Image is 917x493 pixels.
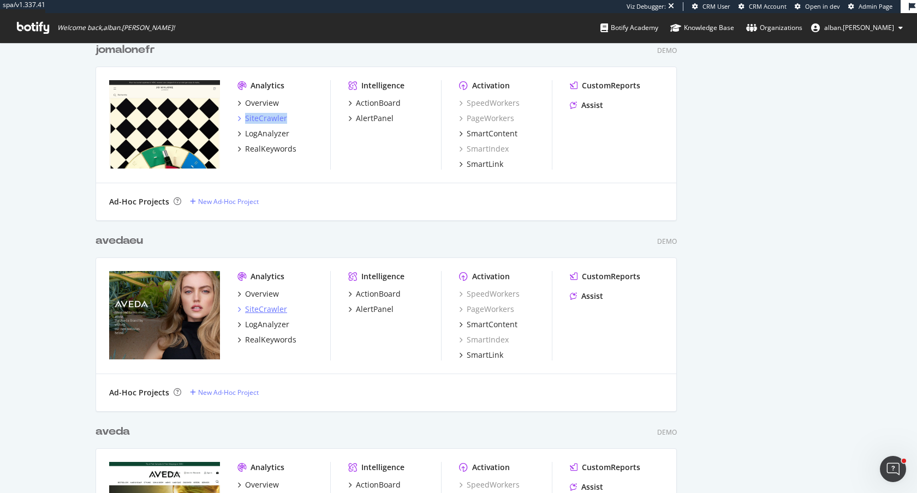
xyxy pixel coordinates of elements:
[109,196,169,207] div: Ad-Hoc Projects
[459,128,517,139] a: SmartContent
[570,100,603,111] a: Assist
[109,271,220,359] img: avedaeu
[467,350,503,360] div: SmartLink
[472,462,510,473] div: Activation
[802,19,912,37] button: alban.[PERSON_NAME]
[459,334,509,345] a: SmartIndex
[245,128,289,139] div: LogAnalyzer
[859,2,892,10] span: Admin Page
[245,319,289,330] div: LogAnalyzer
[459,143,509,154] a: SmartIndex
[237,288,279,299] a: Overview
[348,113,394,124] a: AlertPanel
[582,271,640,282] div: CustomReports
[570,462,640,473] a: CustomReports
[109,80,220,169] img: jomalonefr
[348,98,401,109] a: ActionBoard
[348,304,394,315] a: AlertPanel
[581,291,603,302] div: Assist
[459,304,514,315] a: PageWorkers
[348,288,401,299] a: ActionBoard
[237,479,279,490] a: Overview
[467,159,503,170] div: SmartLink
[348,479,401,490] a: ActionBoard
[237,128,289,139] a: LogAnalyzer
[459,350,503,360] a: SmartLink
[237,334,296,345] a: RealKeywords
[570,80,640,91] a: CustomReports
[237,304,287,315] a: SiteCrawler
[198,197,259,206] div: New Ad-Hoc Project
[657,428,677,437] div: Demo
[459,98,520,109] a: SpeedWorkers
[600,22,658,33] div: Botify Academy
[824,23,894,32] span: alban.ruelle
[739,2,787,11] a: CRM Account
[467,128,517,139] div: SmartContent
[795,2,840,11] a: Open in dev
[459,159,503,170] a: SmartLink
[472,271,510,282] div: Activation
[467,319,517,330] div: SmartContent
[237,98,279,109] a: Overview
[245,334,296,345] div: RealKeywords
[245,288,279,299] div: Overview
[746,13,802,43] a: Organizations
[356,304,394,315] div: AlertPanel
[746,22,802,33] div: Organizations
[361,271,404,282] div: Intelligence
[251,462,284,473] div: Analytics
[848,2,892,11] a: Admin Page
[880,456,906,482] iframe: Intercom live chat
[459,113,514,124] a: PageWorkers
[570,291,603,302] a: Assist
[356,113,394,124] div: AlertPanel
[670,13,734,43] a: Knowledge Base
[96,233,143,249] div: avedaeu
[459,319,517,330] a: SmartContent
[57,23,175,32] span: Welcome back, alban.[PERSON_NAME] !
[251,80,284,91] div: Analytics
[245,98,279,109] div: Overview
[237,113,287,124] a: SiteCrawler
[96,424,130,440] div: aveda
[570,482,603,492] a: Assist
[96,42,155,58] div: jomalonefr
[237,319,289,330] a: LogAnalyzer
[109,387,169,398] div: Ad-Hoc Projects
[245,143,296,154] div: RealKeywords
[581,482,603,492] div: Assist
[805,2,840,10] span: Open in dev
[245,304,287,315] div: SiteCrawler
[702,2,730,10] span: CRM User
[96,233,147,249] a: avedaeu
[361,80,404,91] div: Intelligence
[472,80,510,91] div: Activation
[96,42,159,58] a: jomalonefr
[692,2,730,11] a: CRM User
[582,80,640,91] div: CustomReports
[581,100,603,111] div: Assist
[356,479,401,490] div: ActionBoard
[96,424,134,440] a: aveda
[361,462,404,473] div: Intelligence
[670,22,734,33] div: Knowledge Base
[600,13,658,43] a: Botify Academy
[190,388,259,397] a: New Ad-Hoc Project
[459,479,520,490] a: SpeedWorkers
[627,2,666,11] div: Viz Debugger:
[190,197,259,206] a: New Ad-Hoc Project
[582,462,640,473] div: CustomReports
[459,288,520,299] a: SpeedWorkers
[657,237,677,246] div: Demo
[657,46,677,55] div: Demo
[237,143,296,154] a: RealKeywords
[356,288,401,299] div: ActionBoard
